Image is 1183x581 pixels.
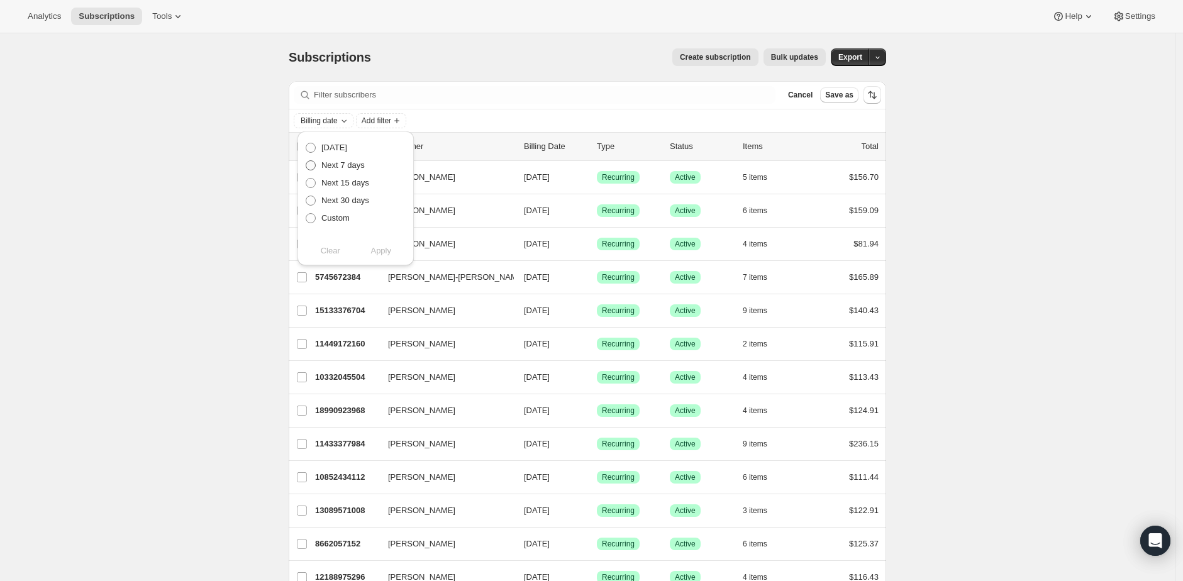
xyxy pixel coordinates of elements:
button: 6 items [743,535,781,553]
span: Active [675,206,696,216]
span: Active [675,539,696,549]
p: 11433377984 [315,438,378,450]
p: Customer [388,140,514,153]
div: 13089571008[PERSON_NAME][DATE]SuccessRecurringSuccessActive3 items$122.91 [315,502,879,519]
button: [PERSON_NAME]-[PERSON_NAME] [380,267,506,287]
span: Next 30 days [321,196,369,205]
span: Tools [152,11,172,21]
p: Status [670,140,733,153]
span: Next 15 days [321,178,369,187]
span: Recurring [602,506,635,516]
span: [DATE] [524,506,550,515]
button: Billing date [294,114,353,128]
span: Next 7 days [321,160,365,170]
span: Subscriptions [289,50,371,64]
span: Recurring [602,472,635,482]
span: $159.09 [849,206,879,215]
span: Active [675,439,696,449]
span: $122.91 [849,506,879,515]
button: Save as [820,87,858,102]
span: [DATE] [524,272,550,282]
p: 18990923968 [315,404,378,417]
span: [DATE] [524,239,550,248]
span: Save as [825,90,853,100]
span: [PERSON_NAME] [388,538,455,550]
button: 3 items [743,502,781,519]
span: $140.43 [849,306,879,315]
p: 11449172160 [315,338,378,350]
p: 10852434112 [315,471,378,484]
button: [PERSON_NAME] [380,167,506,187]
div: 11817844928[PERSON_NAME][DATE]SuccessRecurringSuccessActive4 items$81.94 [315,235,879,253]
button: [PERSON_NAME] [380,301,506,321]
span: Add filter [362,116,391,126]
button: 2 items [743,335,781,353]
span: [PERSON_NAME] [388,438,455,450]
button: 7 items [743,268,781,286]
span: $115.91 [849,339,879,348]
span: Recurring [602,306,635,316]
span: Recurring [602,206,635,216]
span: [PERSON_NAME] [388,404,455,417]
span: Billing date [301,116,338,126]
span: [DATE] [524,206,550,215]
button: Export [831,48,870,66]
span: 2 items [743,339,767,349]
span: Active [675,272,696,282]
span: [DATE] [524,306,550,315]
div: 18990923968[PERSON_NAME][DATE]SuccessRecurringSuccessActive4 items$124.91 [315,402,879,419]
span: $124.91 [849,406,879,415]
span: Recurring [602,439,635,449]
span: Recurring [602,372,635,382]
span: Active [675,172,696,182]
div: 12392366272[PERSON_NAME][DATE]SuccessRecurringSuccessActive6 items$159.09 [315,202,879,219]
span: [PERSON_NAME] [388,171,455,184]
span: 4 items [743,239,767,249]
span: [DATE] [524,172,550,182]
button: 6 items [743,468,781,486]
div: 11449172160[PERSON_NAME][DATE]SuccessRecurringSuccessActive2 items$115.91 [315,335,879,353]
span: Custom [321,213,350,223]
button: Help [1045,8,1102,25]
span: 6 items [743,472,767,482]
button: 9 items [743,435,781,453]
button: Analytics [20,8,69,25]
span: [DATE] [321,143,347,152]
div: 4209443008[PERSON_NAME][DATE]SuccessRecurringSuccessActive5 items$156.70 [315,169,879,186]
button: Settings [1105,8,1163,25]
button: 5 items [743,169,781,186]
span: [DATE] [524,472,550,482]
span: 9 items [743,439,767,449]
button: [PERSON_NAME] [380,334,506,354]
button: 9 items [743,302,781,319]
p: 15133376704 [315,304,378,317]
span: Analytics [28,11,61,21]
span: [PERSON_NAME] [388,371,455,384]
span: Bulk updates [771,52,818,62]
span: [PERSON_NAME] [388,471,455,484]
span: [PERSON_NAME] [388,504,455,517]
span: Recurring [602,239,635,249]
input: Filter subscribers [314,86,775,104]
button: [PERSON_NAME] [380,367,506,387]
button: [PERSON_NAME] [380,467,506,487]
span: [DATE] [524,439,550,448]
button: Subscriptions [71,8,142,25]
button: Add filter [356,113,406,128]
div: 10332045504[PERSON_NAME][DATE]SuccessRecurringSuccessActive4 items$113.43 [315,368,879,386]
div: 11433377984[PERSON_NAME][DATE]SuccessRecurringSuccessActive9 items$236.15 [315,435,879,453]
span: $165.89 [849,272,879,282]
span: Cancel [788,90,813,100]
div: Open Intercom Messenger [1140,526,1170,556]
span: [PERSON_NAME]-[PERSON_NAME] [388,271,525,284]
div: 15133376704[PERSON_NAME][DATE]SuccessRecurringSuccessActive9 items$140.43 [315,302,879,319]
span: 9 items [743,306,767,316]
button: [PERSON_NAME] [380,234,506,254]
button: 4 items [743,402,781,419]
span: $156.70 [849,172,879,182]
span: $111.44 [849,472,879,482]
button: [PERSON_NAME] [380,201,506,221]
span: [DATE] [524,339,550,348]
span: [DATE] [524,406,550,415]
span: Help [1065,11,1082,21]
